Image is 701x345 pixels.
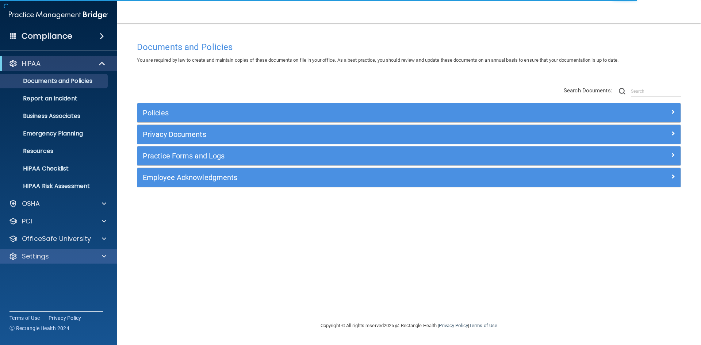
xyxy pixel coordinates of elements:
a: Privacy Policy [49,314,81,322]
p: OSHA [22,199,40,208]
img: ic-search.3b580494.png [619,88,625,95]
p: HIPAA Checklist [5,165,104,172]
a: PCI [9,217,106,226]
div: Copyright © All rights reserved 2025 @ Rectangle Health | | [276,314,542,337]
p: HIPAA Risk Assessment [5,183,104,190]
p: Business Associates [5,112,104,120]
a: Terms of Use [9,314,40,322]
h4: Compliance [22,31,72,41]
h4: Documents and Policies [137,42,681,52]
a: Policies [143,107,675,119]
a: Practice Forms and Logs [143,150,675,162]
p: Resources [5,147,104,155]
a: Privacy Policy [439,323,468,328]
p: Report an Incident [5,95,104,102]
a: Settings [9,252,106,261]
h5: Practice Forms and Logs [143,152,539,160]
p: Emergency Planning [5,130,104,137]
img: PMB logo [9,8,108,22]
span: You are required by law to create and maintain copies of these documents on file in your office. ... [137,57,618,63]
a: HIPAA [9,59,106,68]
span: Search Documents: [564,87,612,94]
a: Privacy Documents [143,129,675,140]
p: PCI [22,217,32,226]
p: OfficeSafe University [22,234,91,243]
h5: Policies [143,109,539,117]
p: Documents and Policies [5,77,104,85]
h5: Privacy Documents [143,130,539,138]
span: Ⓒ Rectangle Health 2024 [9,325,69,332]
p: HIPAA [22,59,41,68]
a: OfficeSafe University [9,234,106,243]
p: Settings [22,252,49,261]
a: OSHA [9,199,106,208]
h5: Employee Acknowledgments [143,173,539,181]
input: Search [631,86,681,97]
a: Employee Acknowledgments [143,172,675,183]
a: Terms of Use [469,323,497,328]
